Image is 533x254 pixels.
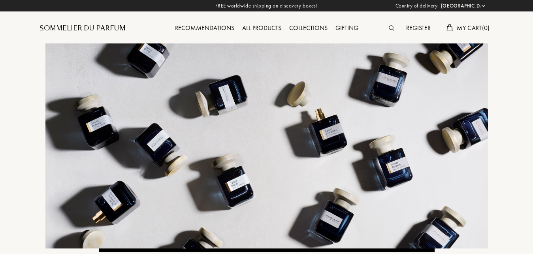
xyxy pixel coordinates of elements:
[331,24,362,32] a: Gifting
[285,24,331,32] a: Collections
[238,24,285,32] a: All products
[171,23,238,34] div: Recommendations
[331,23,362,34] div: Gifting
[396,2,439,10] span: Country of delivery:
[238,23,285,34] div: All products
[457,24,490,32] span: My Cart ( 0 )
[171,24,238,32] a: Recommendations
[45,43,488,248] img: Atelier Materi Banner
[402,23,435,34] div: Register
[40,24,126,33] a: Sommelier du Parfum
[285,23,331,34] div: Collections
[389,25,394,31] img: search_icn.svg
[446,24,453,31] img: cart.svg
[402,24,435,32] a: Register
